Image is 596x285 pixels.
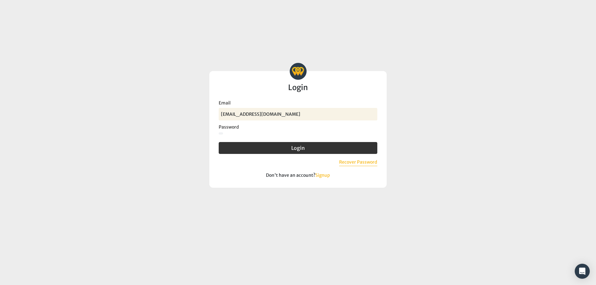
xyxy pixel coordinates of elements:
p: Don't have an account? [219,172,377,179]
button: Recover Password [339,159,377,166]
label: Email [219,99,377,106]
div: Open Intercom Messenger [575,264,590,279]
a: Signup [315,172,330,178]
h2: Login [219,84,377,92]
label: Password [219,124,377,130]
button: Login [219,142,377,154]
input: Email [219,108,377,120]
